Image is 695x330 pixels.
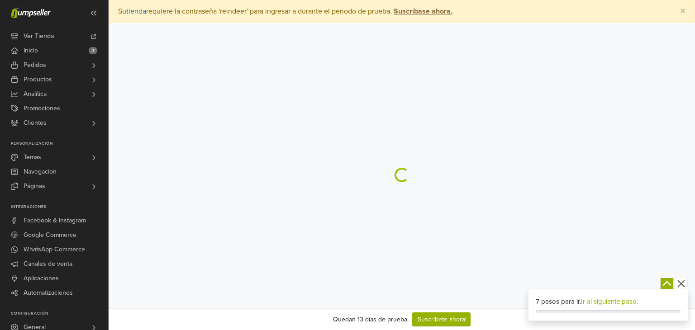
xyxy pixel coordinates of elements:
div: Quedan 13 días de prueba. [333,315,409,324]
p: Configuración [11,311,108,316]
p: Personalización [11,141,108,146]
a: Suscríbase ahora. [392,7,452,16]
span: Productos [24,72,52,87]
span: Canales de venta [24,257,72,271]
span: 7 [89,47,97,54]
span: WhatsApp Commerce [24,242,85,257]
span: Analítica [24,87,47,101]
strong: Suscríbase ahora. [394,7,452,16]
span: Promociones [24,101,60,116]
span: Google Commerce [24,228,76,242]
p: Integraciones [11,204,108,210]
span: Aplicaciones [24,271,59,286]
span: Automatizaciones [24,286,73,300]
span: Ver Tienda [24,29,54,43]
span: Clientes [24,116,47,130]
span: Temas [24,150,41,165]
a: ¡Suscríbete ahora! [412,312,471,326]
a: tienda [126,7,146,16]
span: Pedidos [24,58,46,72]
span: Navegacion [24,165,57,179]
span: × [680,5,685,18]
span: Facebook & Instagram [24,213,86,228]
span: Inicio [24,43,38,58]
span: Páginas [24,179,45,193]
div: 7 pasos para ir. [536,297,681,307]
a: Ir al siguiente paso. [581,297,638,306]
button: Close [671,0,695,22]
